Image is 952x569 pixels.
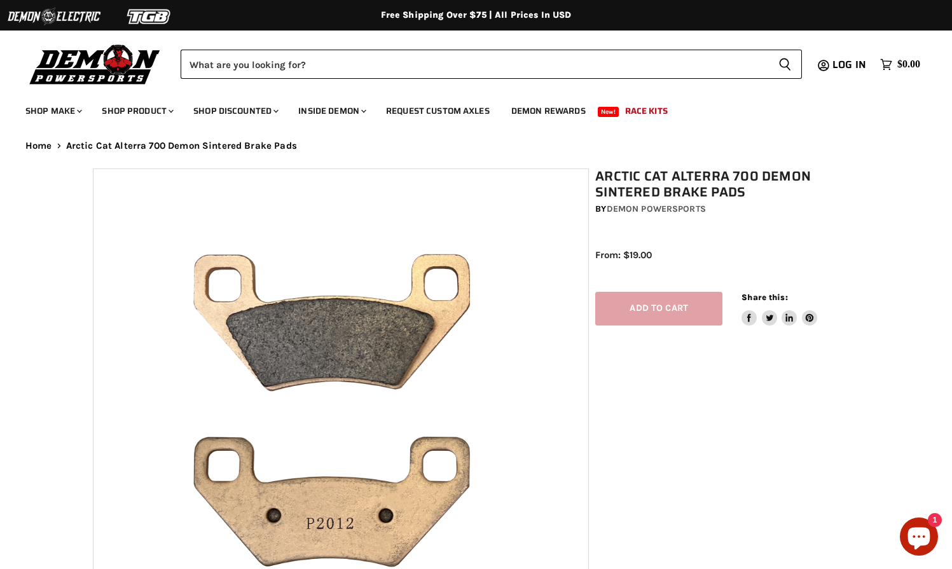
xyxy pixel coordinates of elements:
[376,98,499,124] a: Request Custom Axles
[25,141,52,151] a: Home
[827,59,874,71] a: Log in
[6,4,102,29] img: Demon Electric Logo 2
[832,57,866,72] span: Log in
[768,50,802,79] button: Search
[742,292,787,302] span: Share this:
[616,98,677,124] a: Race Kits
[92,98,181,124] a: Shop Product
[16,93,917,124] ul: Main menu
[181,50,768,79] input: Search
[102,4,197,29] img: TGB Logo 2
[598,107,619,117] span: New!
[16,98,90,124] a: Shop Make
[181,50,802,79] form: Product
[896,518,942,559] inbox-online-store-chat: Shopify online store chat
[595,202,866,216] div: by
[742,292,817,326] aside: Share this:
[607,203,706,214] a: Demon Powersports
[502,98,595,124] a: Demon Rewards
[874,55,927,74] a: $0.00
[184,98,286,124] a: Shop Discounted
[66,141,297,151] span: Arctic Cat Alterra 700 Demon Sintered Brake Pads
[897,58,920,71] span: $0.00
[25,41,165,86] img: Demon Powersports
[595,168,866,200] h1: Arctic Cat Alterra 700 Demon Sintered Brake Pads
[289,98,374,124] a: Inside Demon
[595,249,652,261] span: From: $19.00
